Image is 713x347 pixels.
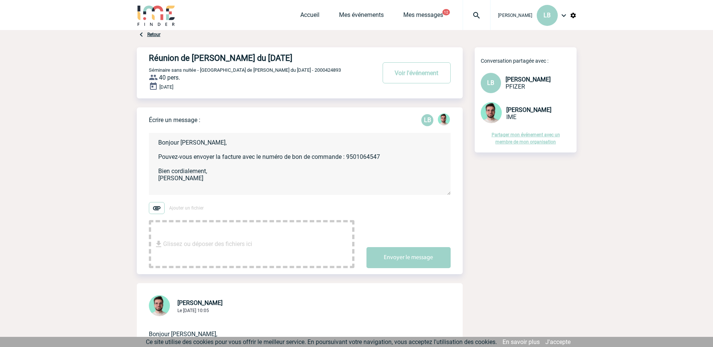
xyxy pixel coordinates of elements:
a: Accueil [300,11,319,22]
button: 12 [442,9,450,15]
div: Benjamin ROLAND [438,113,450,127]
div: Laurence BOUCHER [421,114,433,126]
span: [DATE] [159,84,173,90]
img: 121547-2.png [438,113,450,125]
h4: Réunion de [PERSON_NAME] du [DATE] [149,53,354,63]
p: Conversation partagée avec : [481,58,577,64]
span: Ce site utilise des cookies pour vous offrir le meilleur service. En poursuivant votre navigation... [146,338,497,345]
span: [PERSON_NAME] [498,13,532,18]
a: En savoir plus [503,338,540,345]
a: Partager mon événement avec un membre de mon organisation [492,132,560,145]
span: [PERSON_NAME] [506,106,551,113]
span: Glissez ou déposer des fichiers ici [163,225,252,263]
span: LB [487,79,494,86]
img: IME-Finder [137,5,176,26]
img: 121547-2.png [149,295,170,316]
button: Envoyer le message [366,247,451,268]
span: 40 pers. [159,74,180,81]
span: PFIZER [506,83,525,90]
a: J'accepte [545,338,571,345]
a: Mes messages [403,11,443,22]
img: 121547-2.png [481,102,502,123]
span: Ajouter un fichier [169,205,204,211]
p: Écrire un message : [149,116,200,124]
button: Voir l'événement [383,62,451,83]
span: IME [506,113,516,121]
span: [PERSON_NAME] [506,76,551,83]
span: LB [543,12,551,19]
a: Retour [147,32,160,37]
span: [PERSON_NAME] [177,299,223,306]
a: Mes événements [339,11,384,22]
p: LB [421,114,433,126]
span: Le [DATE] 10:05 [177,308,209,313]
img: file_download.svg [154,240,163,249]
span: Séminaire sans nuitée - [GEOGRAPHIC_DATA] de [PERSON_NAME] du [DATE] - 2000424893 [149,67,341,73]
